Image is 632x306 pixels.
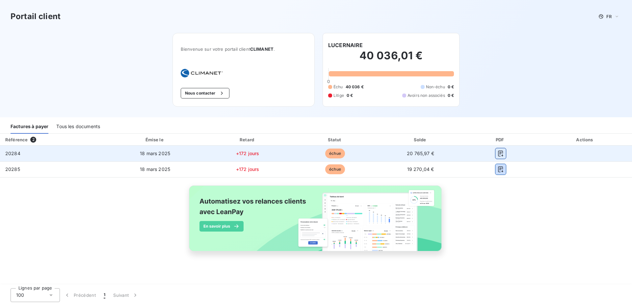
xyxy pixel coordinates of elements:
h2: 40 036,01 € [328,49,454,69]
div: Retard [205,136,291,143]
div: Actions [540,136,631,143]
span: 0 [327,79,330,84]
span: 20285 [5,166,20,172]
button: 1 [100,288,109,302]
span: Échu [333,84,343,90]
span: Litige [333,93,344,98]
span: 1 [104,292,105,298]
button: Précédent [60,288,100,302]
div: Solde [380,136,461,143]
span: échue [325,164,345,174]
div: Référence [5,137,28,142]
div: Tous les documents [56,120,100,134]
span: 20 765,97 € [407,151,434,156]
span: +172 jours [236,151,259,156]
span: 2 [30,137,36,143]
span: 19 270,04 € [407,166,434,172]
span: 18 mars 2025 [140,151,170,156]
div: Émise le [108,136,202,143]
div: Factures à payer [11,120,48,134]
button: Nous contacter [181,88,229,98]
button: Suivant [109,288,143,302]
span: 18 mars 2025 [140,166,170,172]
span: 0 € [448,84,454,90]
span: échue [325,149,345,158]
h3: Portail client [11,11,61,22]
span: Avoirs non associés [408,93,445,98]
span: 0 € [448,93,454,98]
span: Non-échu [426,84,445,90]
span: +172 jours [236,166,259,172]
div: Statut [293,136,377,143]
span: CLIMANET [250,46,274,52]
h6: LUCERNAIRE [328,41,363,49]
img: Company logo [181,69,223,77]
span: FR [606,14,612,19]
span: Bienvenue sur votre portail client . [181,46,306,52]
span: 100 [16,292,24,298]
span: 40 036 € [346,84,364,90]
img: banner [183,181,449,263]
span: 20284 [5,151,20,156]
span: 0 € [347,93,353,98]
div: PDF [464,136,537,143]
